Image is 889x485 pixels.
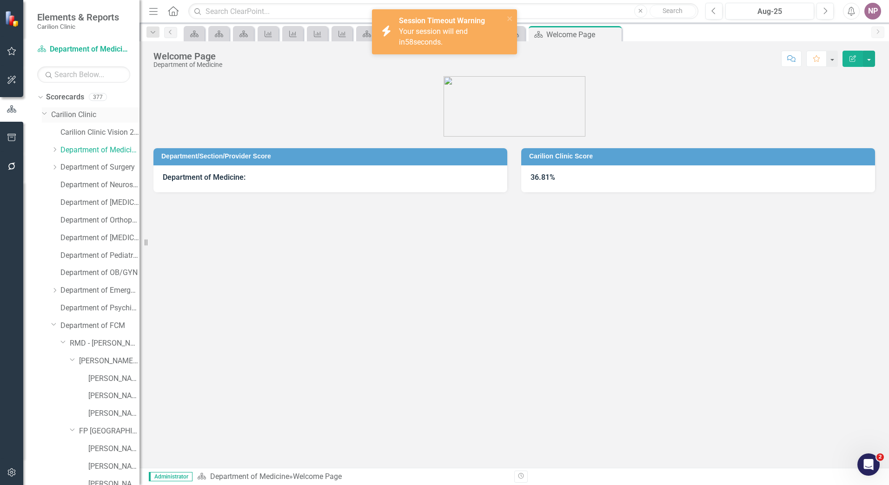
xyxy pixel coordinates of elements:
span: 58 [405,38,413,46]
a: Department of [MEDICAL_DATA] [60,233,139,243]
a: [PERSON_NAME] [88,444,139,454]
span: Administrator [149,472,192,481]
span: Your session will end in seconds. [399,27,468,46]
button: close [507,13,513,24]
div: » [197,472,507,482]
div: Department of Medicine [153,61,222,68]
input: Search Below... [37,66,130,83]
h3: Carilion Clinic Score [529,153,870,160]
a: Department of [MEDICAL_DATA] Test [60,197,139,208]
a: Department of Emergency Medicine [60,285,139,296]
button: NP [864,3,881,20]
span: Elements & Reports [37,12,119,23]
span: 2 [876,453,884,461]
a: Department of Pediatrics [60,250,139,261]
img: ClearPoint Strategy [5,11,21,27]
a: RMD - [PERSON_NAME] [70,338,139,349]
a: Department of Medicine [60,145,139,156]
a: Department of Orthopaedics [60,215,139,226]
div: Aug-25 [729,6,811,17]
a: Scorecards [46,92,84,103]
div: Welcome Page [153,51,222,61]
strong: Department of Medicine: [163,173,245,182]
a: Department of OB/GYN [60,268,139,278]
a: Department of Medicine [210,472,289,481]
a: Carilion Clinic Vision 2025 Scorecard [60,127,139,138]
div: Welcome Page [293,472,342,481]
a: Department of Medicine [37,44,130,55]
iframe: Intercom live chat [857,453,880,476]
a: [PERSON_NAME] [88,408,139,419]
div: 377 [89,93,107,101]
button: Aug-25 [725,3,814,20]
small: Carilion Clinic [37,23,119,30]
a: Carilion Clinic [51,110,139,120]
a: Department of Psychiatry [60,303,139,314]
a: Department of Neurosurgery [60,180,139,190]
a: [PERSON_NAME] RH [79,356,139,367]
a: [PERSON_NAME] [88,374,139,384]
a: Department of FCM [60,321,139,331]
a: FP [GEOGRAPHIC_DATA] [79,426,139,437]
button: Search [650,5,696,18]
span: Search [663,7,683,14]
a: [PERSON_NAME] [88,391,139,401]
h3: Department/Section/Provider Score [161,153,503,160]
a: [PERSON_NAME] [88,461,139,472]
div: Welcome Page [546,29,619,40]
input: Search ClearPoint... [188,3,698,20]
img: carilion%20clinic%20logo%202.0.png [444,76,585,137]
strong: Session Timeout Warning [399,16,485,25]
a: Department of Surgery [60,162,139,173]
strong: 36.81% [531,173,555,182]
